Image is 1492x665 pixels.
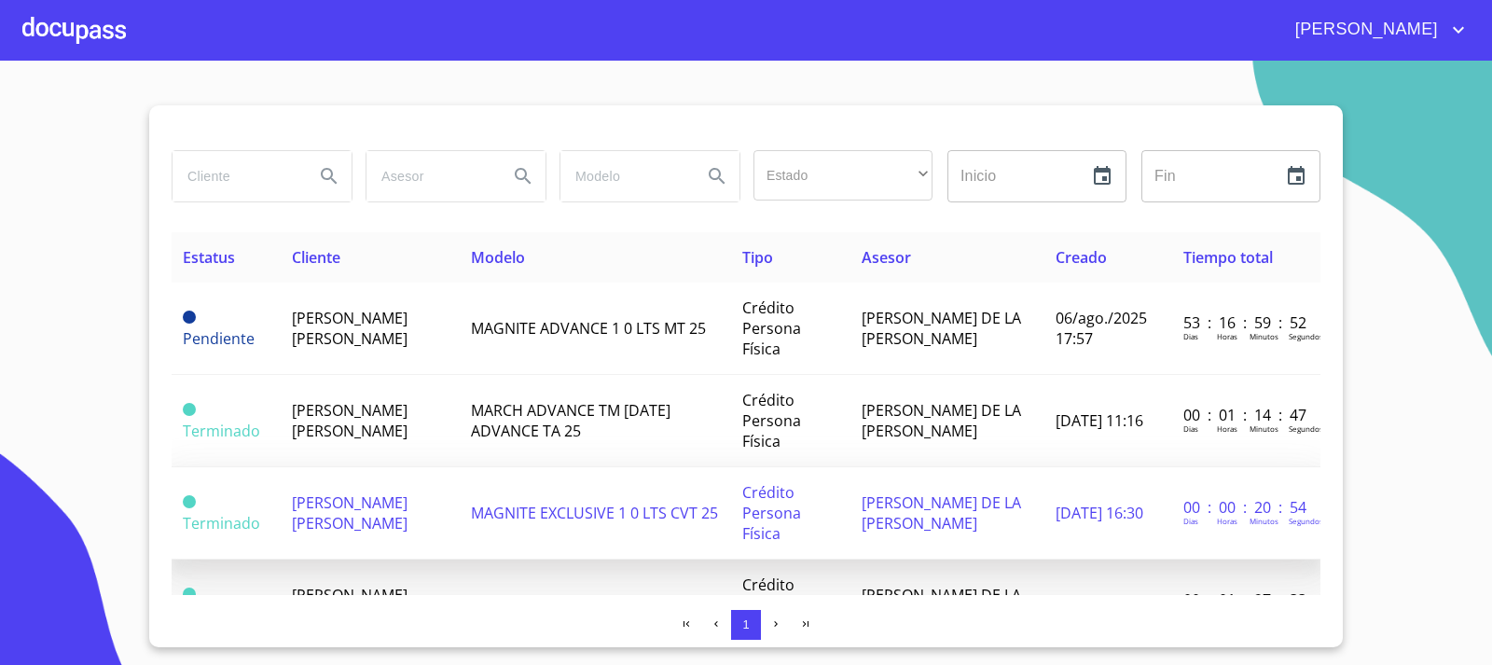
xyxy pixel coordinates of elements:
p: 00 : 01 : 14 : 47 [1183,405,1309,425]
span: Tipo [742,247,773,268]
span: [PERSON_NAME] DE LA [PERSON_NAME] [862,400,1021,441]
button: Search [307,154,352,199]
span: Pendiente [183,311,196,324]
span: Terminado [183,495,196,508]
span: 06/ago./2025 17:57 [1056,308,1147,349]
span: Pendiente [183,328,255,349]
span: 1 [742,617,749,631]
span: Terminado [183,588,196,601]
p: Horas [1217,423,1237,434]
button: account of current user [1281,15,1470,45]
button: 1 [731,610,761,640]
span: [PERSON_NAME] [PERSON_NAME] [292,492,408,533]
button: Search [501,154,546,199]
span: Crédito Persona Física [742,298,801,359]
span: Terminado [183,421,260,441]
span: Terminado [183,513,260,533]
span: MAGNITE EXCLUSIVE 1 0 LTS CVT 25 [471,503,718,523]
span: [PERSON_NAME] DE LA [PERSON_NAME] [862,492,1021,533]
button: Search [695,154,739,199]
input: search [366,151,493,201]
span: Tiempo total [1183,247,1273,268]
span: Asesor [862,247,911,268]
p: Horas [1217,516,1237,526]
span: [DATE] 16:30 [1056,503,1143,523]
span: Crédito Persona Física [742,482,801,544]
span: [PERSON_NAME] [PERSON_NAME] [292,308,408,349]
span: Crédito Persona Física [742,390,801,451]
span: MAGNITE ADVANCE 1 0 LTS MT 25 [471,318,706,339]
p: Minutos [1250,516,1278,526]
p: Segundos [1289,516,1323,526]
p: Horas [1217,331,1237,341]
input: search [173,151,299,201]
p: Dias [1183,516,1198,526]
p: 00 : 01 : 27 : 33 [1183,589,1309,610]
span: MARCH ADVANCE TM [DATE] ADVANCE TA 25 [471,400,670,441]
input: search [560,151,687,201]
span: Cliente [292,247,340,268]
span: [DATE] 11:16 [1056,410,1143,431]
p: Dias [1183,331,1198,341]
span: [PERSON_NAME] [PERSON_NAME] [292,400,408,441]
p: Minutos [1250,331,1278,341]
span: Creado [1056,247,1107,268]
p: 00 : 00 : 20 : 54 [1183,497,1309,518]
p: Dias [1183,423,1198,434]
div: ​ [753,150,932,201]
p: Minutos [1250,423,1278,434]
span: Modelo [471,247,525,268]
span: [PERSON_NAME] [1281,15,1447,45]
span: [PERSON_NAME] [PERSON_NAME] [292,585,408,626]
span: [PERSON_NAME] DE LA [PERSON_NAME] [862,308,1021,349]
p: Segundos [1289,423,1323,434]
span: [PERSON_NAME] DE LA [PERSON_NAME] [862,585,1021,626]
p: Segundos [1289,331,1323,341]
span: Crédito Persona Física [742,575,801,636]
span: Terminado [183,403,196,416]
p: 53 : 16 : 59 : 52 [1183,312,1309,333]
span: Estatus [183,247,235,268]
